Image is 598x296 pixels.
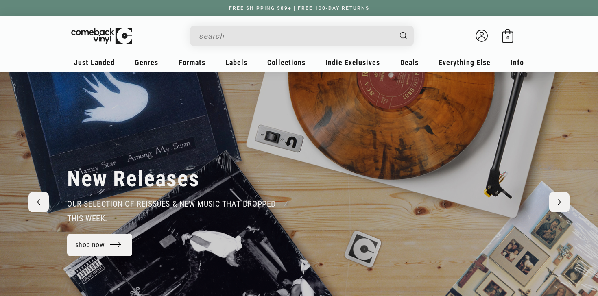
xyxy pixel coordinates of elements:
button: Search [393,26,415,46]
a: FREE SHIPPING $89+ | FREE 100-DAY RETURNS [221,5,378,11]
span: Genres [135,58,158,67]
span: Everything Else [439,58,491,67]
button: Next slide [549,192,570,212]
span: Collections [267,58,306,67]
button: Previous slide [28,192,49,212]
span: Deals [400,58,419,67]
a: shop now [67,234,132,256]
div: Search [190,26,414,46]
input: search [199,28,392,44]
h2: New Releases [67,165,200,192]
span: 0 [506,35,509,41]
span: Formats [179,58,205,67]
span: Indie Exclusives [325,58,380,67]
span: our selection of reissues & new music that dropped this week. [67,199,276,223]
span: Just Landed [74,58,115,67]
span: Labels [225,58,247,67]
span: Info [511,58,524,67]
